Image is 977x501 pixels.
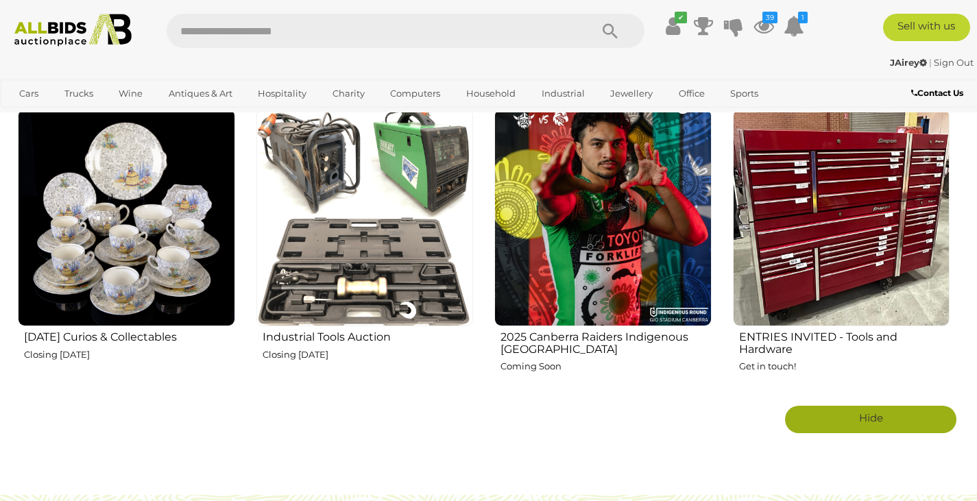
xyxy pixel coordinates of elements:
a: Computers [381,82,449,105]
h2: 2025 Canberra Raiders Indigenous [GEOGRAPHIC_DATA] [500,328,712,355]
a: Trucks [56,82,102,105]
span: Hide [859,411,883,424]
h2: ENTRIES INVITED - Tools and Hardware [739,328,950,355]
a: [DATE] Curios & Collectables Closing [DATE] [17,108,235,395]
a: Industrial Tools Auction Closing [DATE] [256,108,474,395]
i: 39 [762,12,777,23]
a: Cars [10,82,47,105]
button: Search [576,14,644,48]
a: Wine [110,82,152,105]
b: Contact Us [911,88,963,98]
a: Jewellery [601,82,662,105]
p: Closing [DATE] [24,347,235,363]
img: 2025 Canberra Raiders Indigenous Jersey [494,109,712,326]
a: Antiques & Art [160,82,241,105]
img: Friday Curios & Collectables [18,109,235,326]
h2: [DATE] Curios & Collectables [24,328,235,343]
a: 1 [784,14,804,38]
a: JAirey [890,57,929,68]
a: ✔ [663,14,684,38]
p: Closing [DATE] [263,347,474,363]
img: Allbids.com.au [8,14,138,47]
img: ENTRIES INVITED - Tools and Hardware [733,109,950,326]
img: Industrial Tools Auction [256,109,474,326]
a: 2025 Canberra Raiders Indigenous [GEOGRAPHIC_DATA] Coming Soon [494,108,712,395]
strong: JAirey [890,57,927,68]
i: ✔ [675,12,687,23]
a: ENTRIES INVITED - Tools and Hardware Get in touch! [732,108,950,395]
a: Hide [785,406,956,433]
p: Get in touch! [739,358,950,374]
a: Industrial [533,82,594,105]
a: Charity [324,82,374,105]
span: | [929,57,932,68]
a: Household [457,82,524,105]
i: 1 [798,12,808,23]
p: Coming Soon [500,358,712,374]
a: Hospitality [249,82,315,105]
a: 39 [753,14,774,38]
a: Sell with us [883,14,971,41]
a: Sign Out [934,57,974,68]
a: [GEOGRAPHIC_DATA] [10,105,125,127]
a: Contact Us [911,86,967,101]
a: Sports [721,82,767,105]
a: Office [670,82,714,105]
h2: Industrial Tools Auction [263,328,474,343]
